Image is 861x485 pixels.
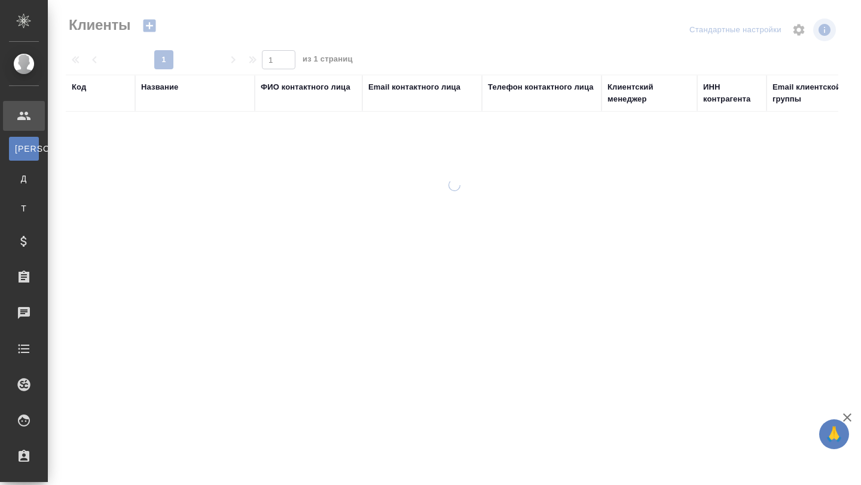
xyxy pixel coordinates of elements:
[141,81,178,93] div: Название
[368,81,460,93] div: Email контактного лица
[72,81,86,93] div: Код
[488,81,594,93] div: Телефон контактного лица
[15,202,33,214] span: Т
[15,173,33,185] span: Д
[819,419,849,449] button: 🙏
[607,81,691,105] div: Клиентский менеджер
[824,422,844,447] span: 🙏
[9,137,39,161] a: [PERSON_NAME]
[9,167,39,191] a: Д
[261,81,350,93] div: ФИО контактного лица
[15,143,33,155] span: [PERSON_NAME]
[9,197,39,220] a: Т
[703,81,761,105] div: ИНН контрагента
